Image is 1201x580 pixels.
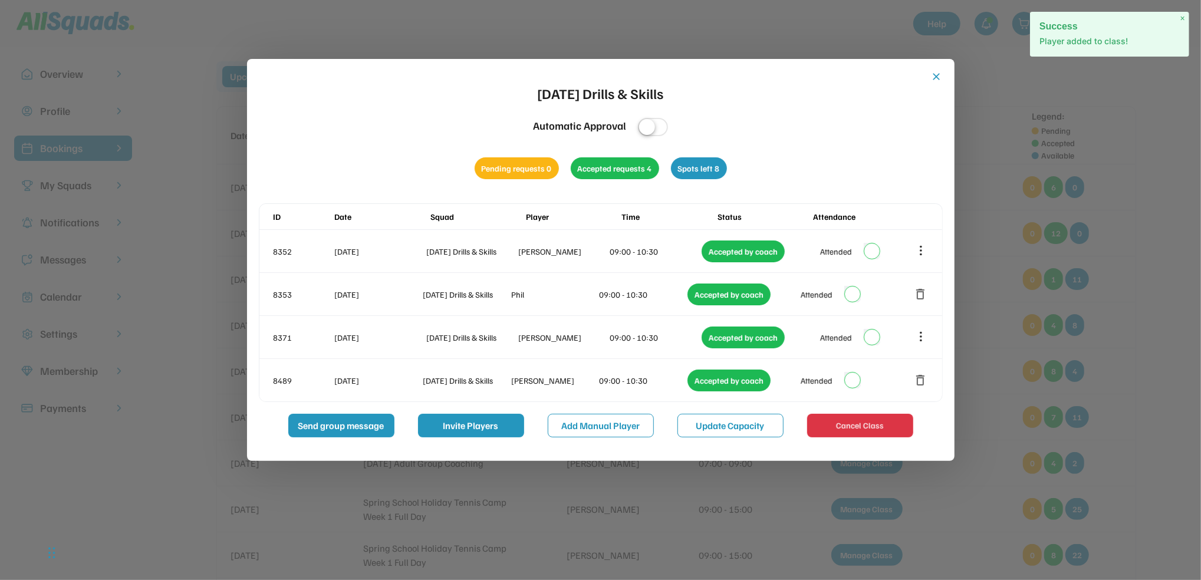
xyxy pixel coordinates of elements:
button: delete [914,373,928,387]
div: [DATE] Drills & Skills [426,245,516,258]
div: [DATE] Drills & Skills [423,374,509,387]
div: 09:00 - 10:30 [610,245,700,258]
div: Attendance [813,210,906,223]
div: [PERSON_NAME] [518,245,608,258]
button: delete [914,287,928,301]
div: [DATE] Drills & Skills [426,331,516,344]
div: Attended [801,374,833,387]
div: Date [335,210,428,223]
div: Pending requests 0 [475,157,559,179]
div: Spots left 8 [671,157,727,179]
div: 09:00 - 10:30 [600,374,686,387]
div: Accepted by coach [702,240,785,262]
div: Accepted by coach [702,327,785,348]
button: Update Capacity [677,414,784,437]
div: Accepted by coach [687,284,771,305]
div: [DATE] [335,374,421,387]
div: Squad [430,210,524,223]
button: Add Manual Player [548,414,654,437]
button: Invite Players [418,414,524,437]
div: 09:00 - 10:30 [610,331,700,344]
div: [PERSON_NAME] [511,374,597,387]
button: close [931,71,943,83]
div: Attended [820,331,852,344]
h2: Success [1039,21,1180,31]
div: Attended [820,245,852,258]
div: 8352 [274,245,333,258]
div: Phil [511,288,597,301]
button: Cancel Class [807,414,913,437]
div: [DATE] [335,331,425,344]
div: Player [526,210,619,223]
div: [DATE] Drills & Skills [538,83,664,104]
span: × [1180,14,1185,24]
div: Attended [801,288,833,301]
button: Send group message [288,414,394,437]
div: 8489 [274,374,333,387]
div: [DATE] [335,245,425,258]
div: Automatic Approval [533,118,626,134]
div: Accepted by coach [687,370,771,391]
div: 8371 [274,331,333,344]
div: Time [621,210,715,223]
div: Accepted requests 4 [571,157,659,179]
div: 09:00 - 10:30 [600,288,686,301]
div: [DATE] [335,288,421,301]
p: Player added to class! [1039,35,1180,47]
div: ID [274,210,333,223]
div: Status [718,210,811,223]
div: 8353 [274,288,333,301]
div: [PERSON_NAME] [518,331,608,344]
div: [DATE] Drills & Skills [423,288,509,301]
